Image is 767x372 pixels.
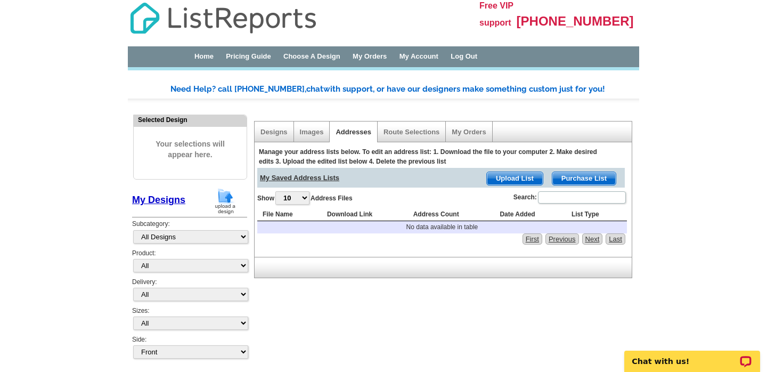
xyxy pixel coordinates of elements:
span: Purchase List [552,172,616,185]
span: Upload List [487,172,543,185]
a: Pricing Guide [226,52,271,60]
a: Images [300,128,324,136]
a: Designs [260,128,288,136]
a: Home [194,52,214,60]
div: Subcategory: [132,220,247,248]
a: Previous [545,233,579,245]
img: upload-design [211,188,239,215]
label: Show Address Files [257,190,353,206]
div: Side: [132,335,247,360]
div: Delivery: [132,278,247,306]
a: Choose A Design [283,52,340,60]
a: My Account [399,52,438,60]
div: Selected Design [134,115,247,125]
input: Search: [538,191,626,204]
th: Download Link [322,208,408,221]
span: Free VIP support [479,1,513,27]
span: My Saved Address Lists [260,168,339,183]
div: Sizes: [132,306,247,335]
select: ShowAddress Files [275,191,309,205]
th: Date Added [494,208,566,221]
td: No data available in table [257,221,627,233]
th: Address Count [408,208,495,221]
th: File Name [257,208,322,221]
iframe: LiveChat chat widget [617,338,767,372]
div: Product: [132,249,247,278]
div: Manage your address lists below. To edit an address list: 1. Download the file to your computer 2... [259,148,605,166]
div: Need Help? call [PHONE_NUMBER], with support, or have our designers make something custom just fo... [170,84,639,95]
th: List Type [566,208,627,221]
a: Log Out [451,52,477,60]
span: Your selections will appear here. [142,128,239,171]
a: First [523,233,542,245]
a: My Orders [452,128,486,136]
a: Addresses [336,128,371,136]
span: chat [306,84,323,94]
a: My Designs [132,195,185,205]
a: My Orders [353,52,387,60]
span: [PHONE_NUMBER] [517,14,634,28]
a: Next [582,233,603,245]
label: Search: [513,190,627,205]
a: Route Selections [383,128,439,136]
a: Last [606,233,625,245]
